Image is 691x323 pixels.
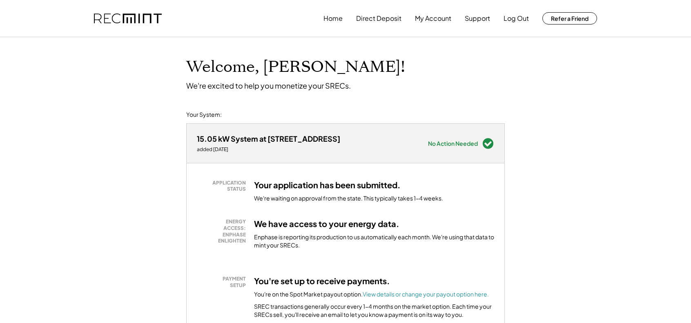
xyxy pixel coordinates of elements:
[254,290,489,298] div: You're on the Spot Market payout option.
[363,290,489,298] a: View details or change your payout option here.
[201,276,246,288] div: PAYMENT SETUP
[542,12,597,25] button: Refer a Friend
[197,146,340,153] div: added [DATE]
[356,10,401,27] button: Direct Deposit
[201,180,246,192] div: APPLICATION STATUS
[254,233,494,249] div: Enphase is reporting its production to us automatically each month. We're using that data to mint...
[415,10,451,27] button: My Account
[254,194,443,203] div: We're waiting on approval from the state. This typically takes 1-4 weeks.
[504,10,529,27] button: Log Out
[201,218,246,244] div: ENERGY ACCESS: ENPHASE ENLIGHTEN
[197,134,340,143] div: 15.05 kW System at [STREET_ADDRESS]
[323,10,343,27] button: Home
[186,81,351,90] div: We're excited to help you monetize your SRECs.
[254,303,494,319] div: SREC transactions generally occur every 1-4 months on the market option. Each time your SRECs sel...
[254,180,401,190] h3: Your application has been submitted.
[254,276,390,286] h3: You're set up to receive payments.
[186,58,405,77] h1: Welcome, [PERSON_NAME]!
[94,13,162,24] img: recmint-logotype%403x.png
[254,218,399,229] h3: We have access to your energy data.
[186,111,222,119] div: Your System:
[465,10,490,27] button: Support
[428,140,478,146] div: No Action Needed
